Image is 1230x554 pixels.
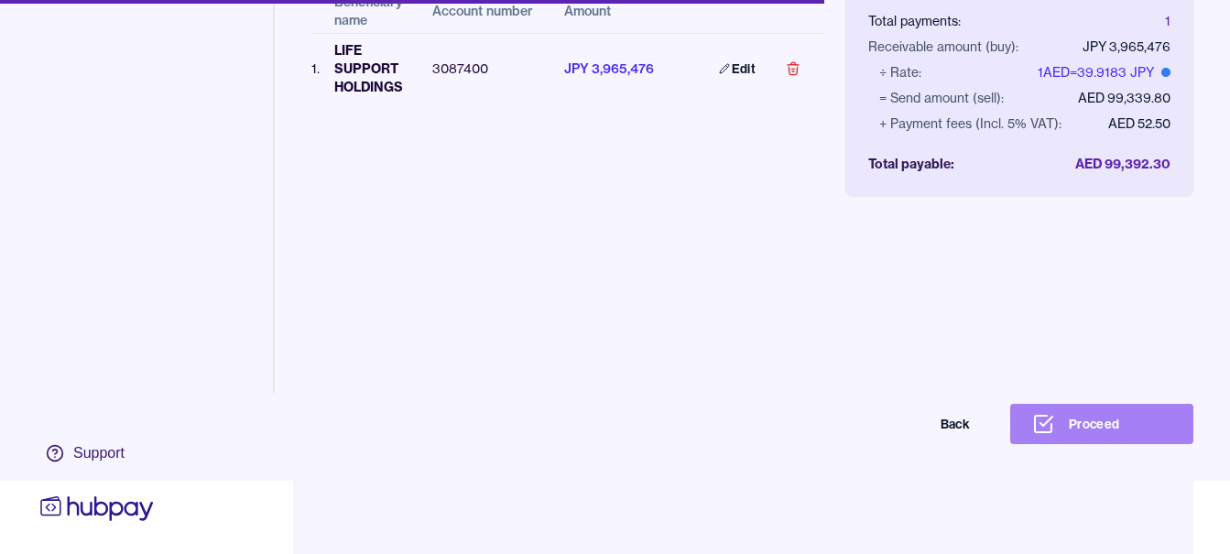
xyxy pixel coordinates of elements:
[868,38,1018,56] div: Receivable amount (buy):
[1083,38,1170,56] div: JPY 3,965,476
[809,404,992,444] button: Back
[879,89,1004,107] div: = Send amount (sell):
[1038,63,1170,81] div: 1 AED = 39.9183 JPY
[868,12,961,30] div: Total payments:
[73,443,125,463] div: Support
[311,33,320,103] td: 1 .
[1108,114,1170,133] div: AED 52.50
[1075,155,1170,173] div: AED 99,392.30
[418,33,550,103] td: 3087400
[1010,404,1193,444] button: Proceed
[879,114,1061,133] div: + Payment fees (Incl. 5% VAT):
[697,49,778,89] a: Edit
[1078,89,1170,107] div: AED 99,339.80
[320,33,418,103] td: LIFE SUPPORT HOLDINGS
[37,434,158,473] a: Support
[868,155,954,173] div: Total payable:
[550,33,682,103] td: JPY 3,965,476
[879,63,921,81] div: ÷ Rate:
[1165,12,1170,30] div: 1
